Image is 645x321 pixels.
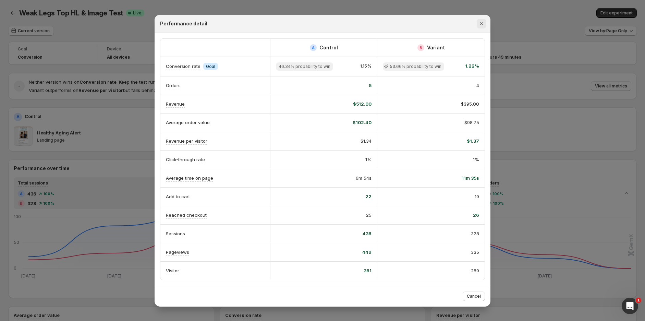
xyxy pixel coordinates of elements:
span: 46.34% probability to win [279,64,330,69]
p: Click-through rate [166,156,205,163]
p: Pageviews [166,249,189,255]
p: Conversion rate [166,63,200,70]
span: 22 [365,193,372,200]
span: 6m 54s [356,175,372,181]
h2: Control [319,44,338,51]
span: 1.22% [465,62,479,71]
span: 335 [471,249,479,255]
span: 25 [366,212,372,218]
span: 1% [365,156,372,163]
span: 1 [636,298,641,303]
h2: A [312,46,315,50]
span: 4 [476,82,479,89]
span: 53.66% probability to win [390,64,441,69]
span: 5 [369,82,372,89]
span: $98.75 [464,119,479,126]
span: 449 [362,249,372,255]
span: 1% [473,156,479,163]
span: 436 [363,230,372,237]
span: $1.34 [361,138,372,144]
span: Cancel [467,294,481,299]
p: Average order value [166,119,210,126]
span: 381 [364,267,372,274]
span: $102.40 [353,119,372,126]
span: Goal [206,64,215,69]
p: Average time on page [166,175,213,181]
span: 1.15% [360,62,372,71]
span: $1.37 [467,138,479,144]
span: 328 [471,230,479,237]
h2: Variant [427,44,445,51]
h2: B [419,46,422,50]
span: 26 [473,212,479,218]
span: $512.00 [353,100,372,107]
p: Visitor [166,267,179,274]
p: Orders [166,82,181,89]
p: Add to cart [166,193,190,200]
h2: Performance detail [160,20,207,27]
span: 19 [475,193,479,200]
p: Revenue per visitor [166,138,207,144]
span: $395.00 [461,100,479,107]
iframe: Intercom live chat [622,298,638,314]
p: Revenue [166,100,185,107]
p: Sessions [166,230,185,237]
span: 289 [471,267,479,274]
button: Close [477,19,486,28]
p: Reached checkout [166,212,207,218]
span: 11m 35s [462,175,479,181]
button: Cancel [463,292,485,301]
